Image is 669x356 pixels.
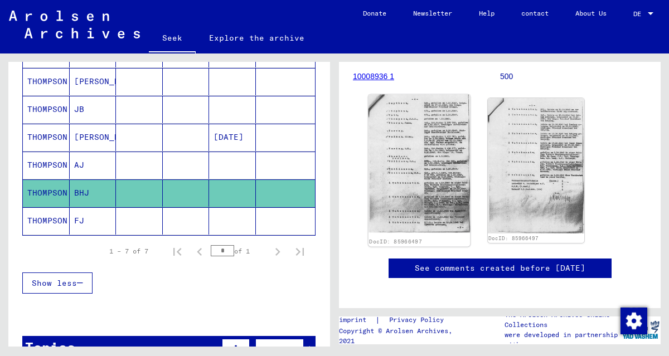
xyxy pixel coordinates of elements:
button: Previous page [188,240,211,262]
font: THOMPSON [27,76,67,86]
img: Change consent [620,308,647,334]
font: THOMPSON [27,160,67,170]
font: AJ [74,160,84,170]
div: Change consent [620,307,647,334]
font: Donate [363,9,386,17]
a: Explore the archive [196,25,318,51]
font: Explore the archive [209,33,304,43]
font: Help [479,9,495,17]
a: 10008936 1 [353,72,394,81]
font: Newsletter [413,9,452,17]
font: contact [521,9,549,17]
font: DE [633,9,641,18]
font: of 1 [234,247,250,255]
img: 001.jpg [369,95,470,233]
font: THOMPSON [27,132,67,142]
font: 500 [500,72,513,81]
a: DocID: 85966497 [488,235,539,241]
font: filter [265,344,294,354]
button: Last page [289,240,311,262]
font: | [375,315,380,325]
font: Topics [25,339,75,355]
img: Arolsen_neg.svg [9,11,140,38]
font: records found [117,344,182,354]
font: See comments created before [DATE] [415,263,585,273]
button: Show less [22,272,93,294]
font: THOMPSON [27,188,67,198]
font: Show less [32,278,77,288]
font: 1 [112,344,117,354]
font: [PERSON_NAME] [74,132,139,142]
font: THOMPSON [27,216,67,226]
font: [DATE] [214,132,244,142]
button: Next page [266,240,289,262]
font: Seek [162,33,182,43]
font: Copyright © Arolsen Archives, 2021 [339,326,452,345]
font: JB [74,104,84,114]
a: Seek [149,25,196,53]
button: First page [166,240,188,262]
a: imprint [339,314,375,326]
font: Privacy Policy [389,315,444,324]
font: THOMPSON [27,104,67,114]
font: About Us [575,9,607,17]
font: were developed in partnership with [505,330,618,349]
font: BHJ [74,188,89,198]
img: 002.jpg [488,98,585,233]
font: imprint [339,315,366,324]
a: See comments created before [DATE] [415,262,585,274]
font: [PERSON_NAME] [74,76,139,86]
font: 1 – 7 of 7 [109,247,148,255]
font: FJ [74,216,84,226]
a: Privacy Policy [380,314,457,326]
a: DocID: 85966497 [369,238,422,245]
